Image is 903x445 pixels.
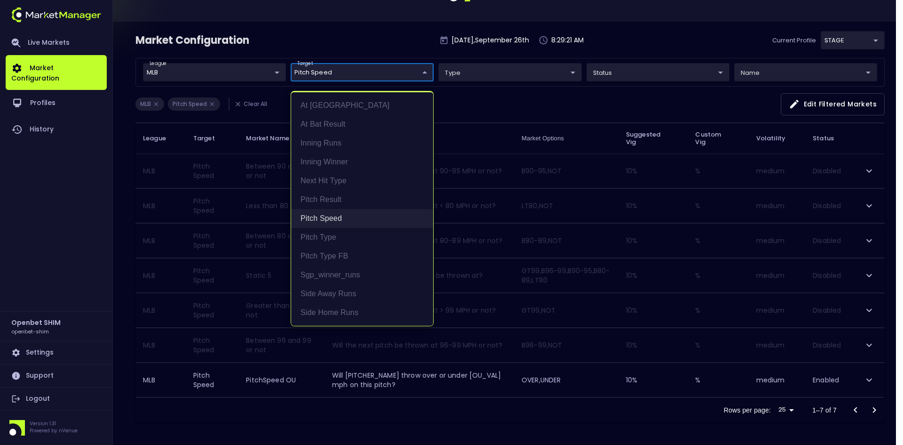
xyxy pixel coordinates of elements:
[291,209,433,228] li: Pitch Speed
[291,190,433,209] li: Pitch Result
[291,303,433,322] li: Side Home Runs
[291,284,433,303] li: Side Away Runs
[291,115,433,134] li: At Bat Result
[291,134,433,153] li: Inning Runs
[291,266,433,284] li: sgp_winner_runs
[291,247,433,266] li: Pitch Type FB
[291,96,433,115] li: At [GEOGRAPHIC_DATA]
[291,171,433,190] li: Next Hit Type
[291,228,433,247] li: Pitch Type
[291,153,433,171] li: Inning Winner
